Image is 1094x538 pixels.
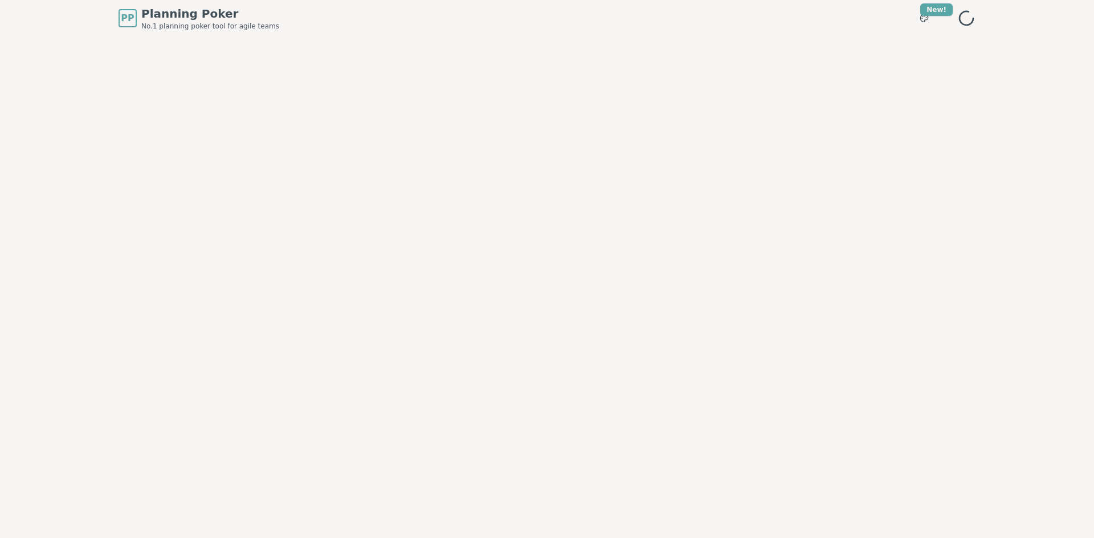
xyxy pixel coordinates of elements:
span: No.1 planning poker tool for agile teams [141,22,279,31]
span: PP [121,11,134,25]
a: PPPlanning PokerNo.1 planning poker tool for agile teams [119,6,279,31]
div: New! [920,3,953,16]
button: New! [914,8,934,28]
span: Planning Poker [141,6,279,22]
